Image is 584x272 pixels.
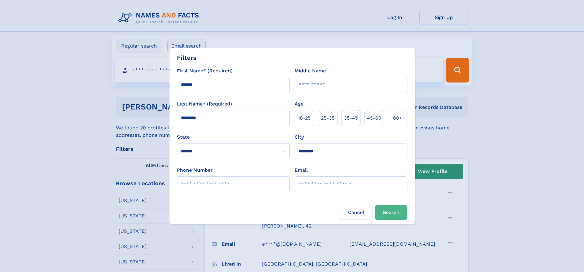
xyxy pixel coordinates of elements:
[177,167,213,174] label: Phone Number
[295,67,326,75] label: Middle Name
[177,133,290,141] label: State
[295,133,304,141] label: City
[367,114,381,122] span: 45‑60
[298,114,311,122] span: 18‑25
[177,67,233,75] label: First Name* (Required)
[295,167,308,174] label: Email
[375,205,407,220] button: Search
[344,114,358,122] span: 35‑45
[177,100,232,108] label: Last Name* (Required)
[321,114,334,122] span: 25‑35
[177,53,197,62] div: Filters
[393,114,402,122] span: 60+
[295,100,303,108] label: Age
[340,205,372,220] label: Cancel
